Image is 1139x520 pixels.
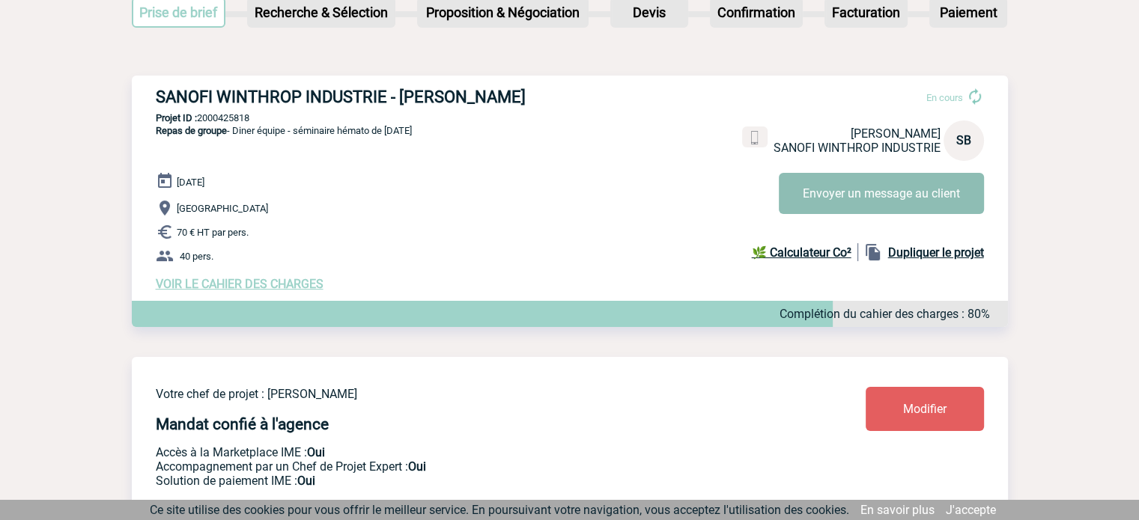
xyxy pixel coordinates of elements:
[752,243,858,261] a: 🌿 Calculateur Co²
[860,503,935,517] a: En savoir plus
[307,445,325,459] b: Oui
[180,251,213,262] span: 40 pers.
[156,459,777,474] p: Prestation payante
[132,112,1008,123] p: 2000425818
[177,203,268,214] span: [GEOGRAPHIC_DATA]
[956,133,971,147] span: SB
[156,125,412,136] span: - Diner équipe - séminaire hémato de [DATE]
[408,459,426,474] b: Oui
[926,92,963,103] span: En cours
[156,387,777,401] p: Votre chef de projet : [PERSON_NAME]
[903,402,947,416] span: Modifier
[748,131,762,144] img: portable.png
[946,503,996,517] a: J'accepte
[297,474,315,488] b: Oui
[177,227,249,238] span: 70 € HT par pers.
[177,177,204,188] span: [DATE]
[752,245,851,260] b: 🌿 Calculateur Co²
[156,277,324,291] a: VOIR LE CAHIER DES CHARGES
[156,474,777,488] p: Conformité aux process achat client, Prise en charge de la facturation, Mutualisation de plusieur...
[864,243,882,261] img: file_copy-black-24dp.png
[156,112,197,123] b: Projet ID :
[156,125,227,136] span: Repas de groupe
[150,503,849,517] span: Ce site utilise des cookies pour vous offrir le meilleur service. En poursuivant votre navigation...
[774,141,941,155] span: SANOFI WINTHROP INDUSTRIE
[888,245,984,260] b: Dupliquer le projet
[779,173,984,214] button: Envoyer un message au client
[156,445,777,459] p: Accès à la Marketplace IME :
[156,88,605,106] h3: SANOFI WINTHROP INDUSTRIE - [PERSON_NAME]
[156,415,329,433] h4: Mandat confié à l'agence
[851,126,941,141] span: [PERSON_NAME]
